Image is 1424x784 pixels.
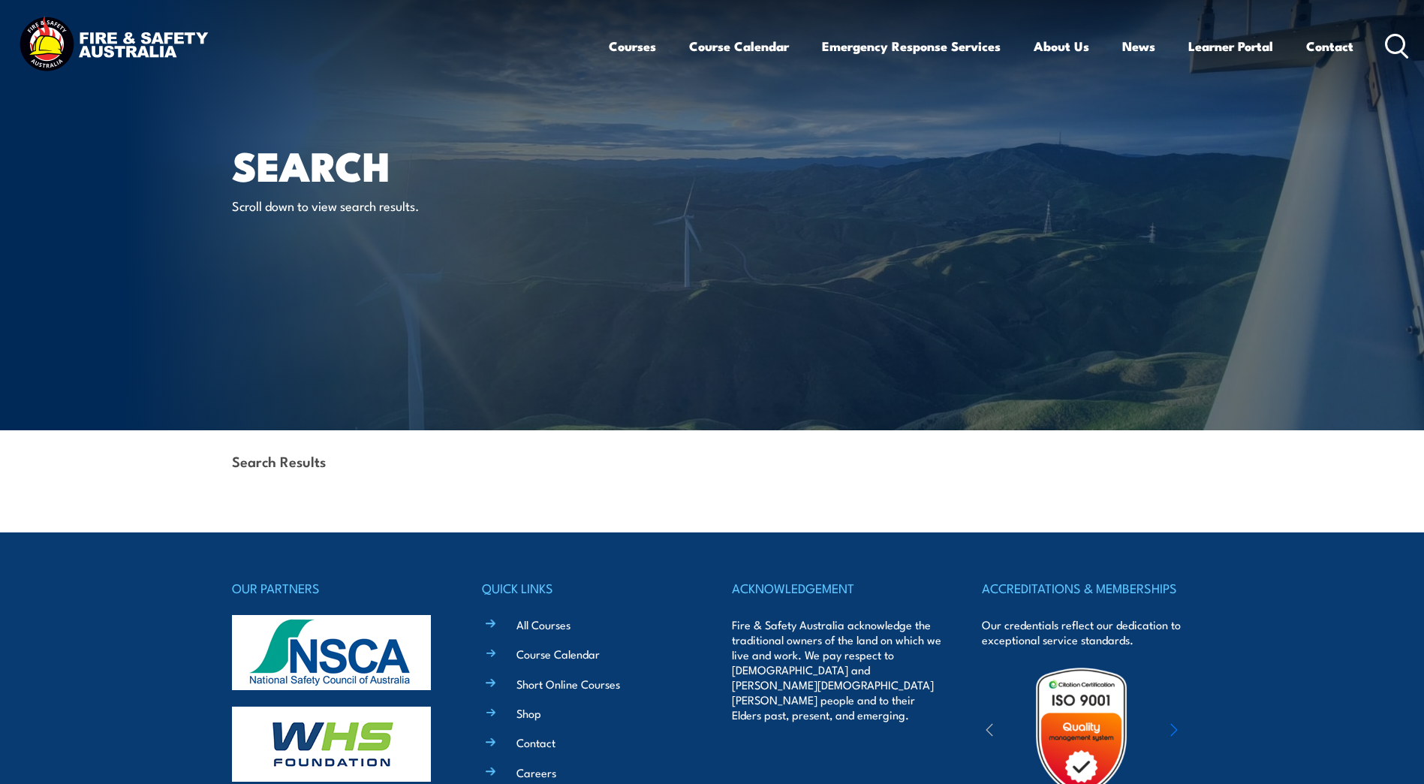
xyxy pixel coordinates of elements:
[689,26,789,66] a: Course Calendar
[516,764,556,780] a: Careers
[516,676,620,692] a: Short Online Courses
[232,197,506,214] p: Scroll down to view search results.
[516,646,600,662] a: Course Calendar
[1148,706,1278,758] img: ewpa-logo
[732,617,942,722] p: Fire & Safety Australia acknowledge the traditional owners of the land on which we live and work....
[232,615,431,690] img: nsca-logo-footer
[982,617,1192,647] p: Our credentials reflect our dedication to exceptional service standards.
[232,147,603,182] h1: Search
[516,705,541,721] a: Shop
[232,451,326,471] strong: Search Results
[232,707,431,782] img: whs-logo-footer
[516,617,571,632] a: All Courses
[1034,26,1089,66] a: About Us
[982,577,1192,599] h4: ACCREDITATIONS & MEMBERSHIPS
[1122,26,1155,66] a: News
[732,577,942,599] h4: ACKNOWLEDGEMENT
[232,577,442,599] h4: OUR PARTNERS
[516,734,555,750] a: Contact
[822,26,1001,66] a: Emergency Response Services
[1188,26,1273,66] a: Learner Portal
[609,26,656,66] a: Courses
[482,577,692,599] h4: QUICK LINKS
[1306,26,1353,66] a: Contact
